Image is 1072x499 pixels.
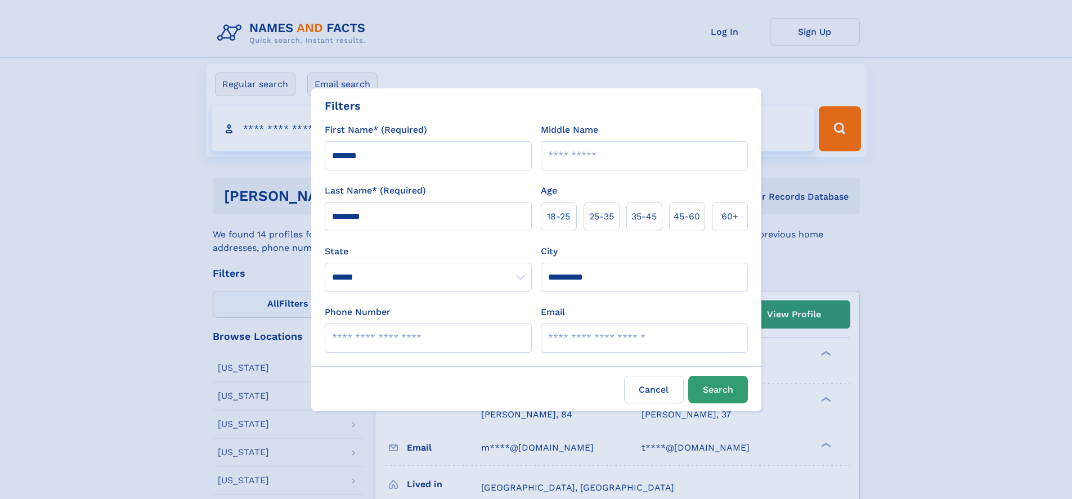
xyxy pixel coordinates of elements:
span: 45‑60 [674,210,700,223]
span: 25‑35 [589,210,614,223]
label: City [541,245,558,258]
span: 35‑45 [631,210,657,223]
div: Filters [325,97,361,114]
label: Cancel [624,376,684,403]
label: Phone Number [325,305,391,319]
label: Middle Name [541,123,598,137]
label: Last Name* (Required) [325,184,426,197]
label: Age [541,184,557,197]
span: 60+ [721,210,738,223]
span: 18‑25 [547,210,570,223]
button: Search [688,376,748,403]
label: Email [541,305,565,319]
label: First Name* (Required) [325,123,427,137]
label: State [325,245,532,258]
